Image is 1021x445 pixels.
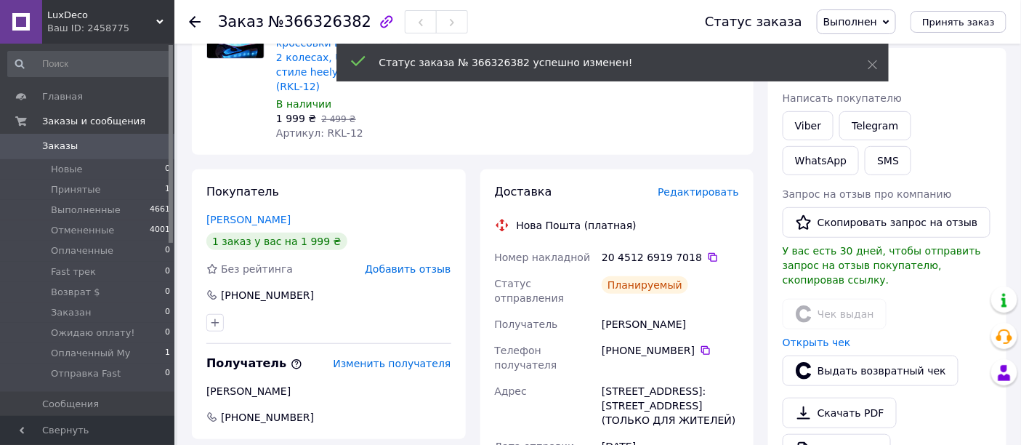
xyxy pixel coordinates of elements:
a: Роликовые светящиеся кроссовки Led Radiance на 2 колесах, USB зарядка, в стиле heelys, розовые (R... [276,23,419,92]
span: У вас есть 30 дней, чтобы отправить запрос на отзыв покупателю, скопировав ссылку. [783,245,981,286]
a: Скачать PDF [783,398,897,428]
span: Статус отправления [495,278,565,304]
span: Адрес [495,385,527,397]
span: №366326382 [268,13,371,31]
span: Запрос на отзыв про компанию [783,188,952,200]
span: 0 [165,367,170,380]
span: Доставка [495,185,552,199]
span: 0 [165,286,170,299]
span: Заказы [42,140,78,153]
a: [PERSON_NAME] [206,214,291,225]
span: LuxDeco [47,9,156,22]
span: 2 499 ₴ [321,114,355,124]
span: Телефон получателя [495,345,557,371]
span: Заказы и сообщения [42,115,145,128]
div: Вернуться назад [189,15,201,29]
div: 20 4512 6919 7018 [602,250,739,265]
span: Оплаченный My [51,347,130,360]
div: Статус заказа № 366326382 успешно изменен! [379,55,831,70]
span: Артикул: RKL-12 [276,127,363,139]
span: Номер накладной [495,252,591,263]
span: 0 [165,163,170,176]
span: Отмененные [51,224,114,237]
div: Статус заказа [705,15,802,29]
button: Скопировать запрос на отзыв [783,207,990,238]
span: Редактировать [658,186,739,198]
a: Viber [783,111,834,140]
span: Fast трек [51,265,96,278]
span: В наличии [276,98,331,110]
span: Выполненные [51,204,121,217]
span: Принять заказ [922,17,995,28]
div: Планируемый [602,276,688,294]
span: 1 [165,183,170,196]
input: Поиск [7,51,171,77]
a: WhatsApp [783,146,859,175]
span: Выполнен [823,16,877,28]
span: Новые [51,163,83,176]
span: [PHONE_NUMBER] [219,410,315,425]
span: Покупатель [206,185,279,199]
a: Telegram [839,111,911,140]
span: 4661 [150,204,170,217]
span: Заказан [51,306,92,319]
span: 0 [165,326,170,340]
span: Получатель [495,318,558,330]
span: Получатель [206,356,302,370]
div: [PHONE_NUMBER] [602,343,739,358]
span: 1 [165,347,170,360]
div: Ваш ID: 2458775 [47,22,174,35]
span: Изменить получателя [333,358,451,369]
span: Заказ [218,13,264,31]
span: Оплаченные [51,244,113,257]
span: Главная [42,90,83,103]
span: 1 999 ₴ [276,113,316,124]
button: Выдать возвратный чек [783,356,959,386]
div: 1 заказ у вас на 1 999 ₴ [206,233,347,250]
span: 0 [165,306,170,319]
span: Добавить отзыв [365,263,451,275]
div: [PERSON_NAME] [206,384,451,398]
div: [STREET_ADDRESS]: [STREET_ADDRESS] (ТОЛЬКО ДЛЯ ЖИТЕЛЕЙ) [599,378,742,433]
span: Без рейтинга [221,263,293,275]
button: SMS [865,146,911,175]
span: Принятые [51,183,101,196]
span: Ожидаю оплату! [51,326,135,340]
div: [PHONE_NUMBER] [219,288,315,302]
span: Написать покупателю [783,92,902,104]
button: Принять заказ [911,11,1006,33]
span: Сообщения [42,398,99,411]
span: Отправка Fast [51,367,121,380]
a: Открыть чек [783,337,851,348]
div: [PERSON_NAME] [599,311,742,337]
span: 4001 [150,224,170,237]
span: 0 [165,244,170,257]
span: 0 [165,265,170,278]
span: Возврат $ [51,286,100,299]
div: Нова Пошта (платная) [513,218,640,233]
